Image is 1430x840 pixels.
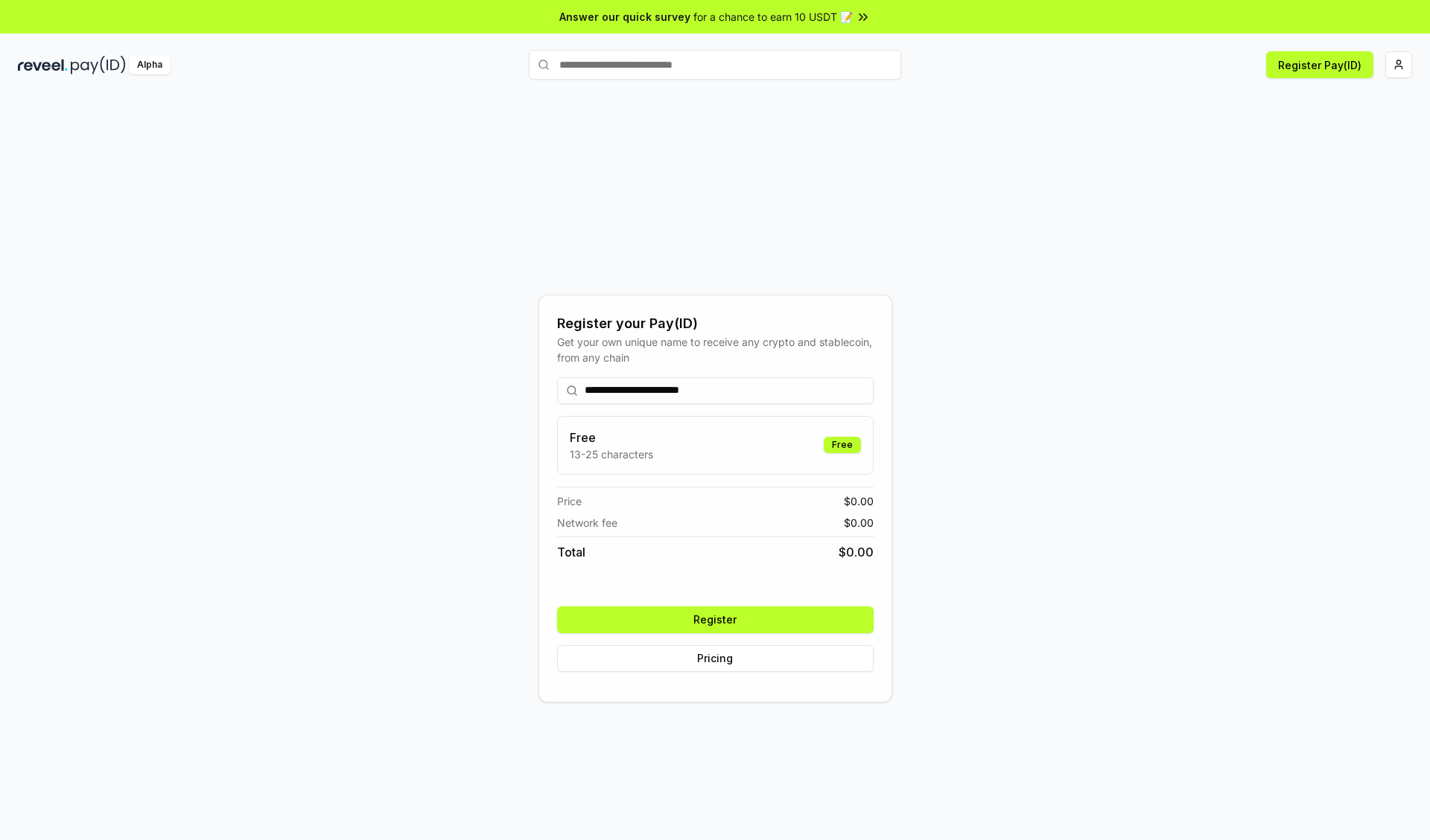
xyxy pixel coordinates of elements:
[71,56,126,74] img: pay_id
[557,493,582,509] span: Price
[557,313,874,334] div: Register your Pay(ID)
[559,9,690,25] span: Answer our quick survey
[844,515,874,530] span: $ 0.00
[557,543,585,561] span: Total
[557,645,874,672] button: Pricing
[557,515,617,530] span: Network fee
[844,493,874,509] span: $ 0.00
[693,9,853,25] span: for a chance to earn 10 USDT 📝
[129,56,171,74] div: Alpha
[824,437,861,453] div: Free
[839,543,874,561] span: $ 0.00
[570,429,653,446] h3: Free
[570,446,653,462] p: 13-25 characters
[1266,51,1373,78] button: Register Pay(ID)
[18,56,68,74] img: reveel_dark
[557,606,874,633] button: Register
[557,334,874,365] div: Get your own unique name to receive any crypto and stablecoin, from any chain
